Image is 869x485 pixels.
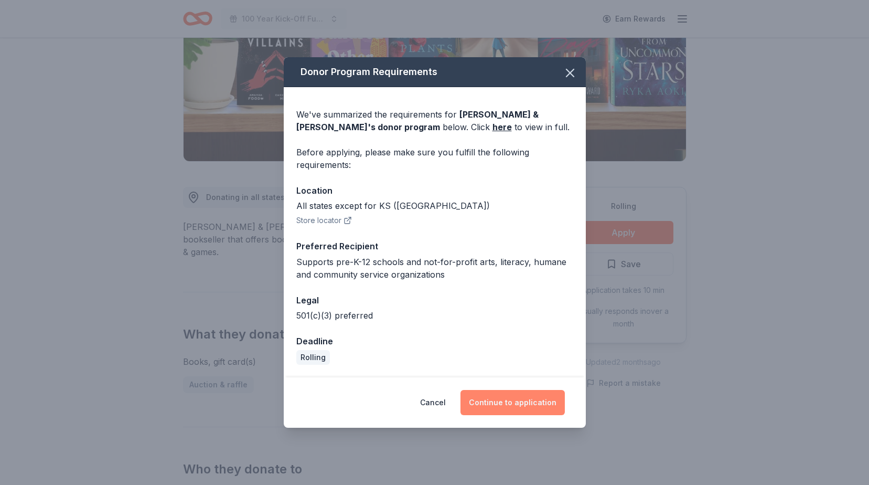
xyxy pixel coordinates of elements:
[296,256,573,281] div: Supports pre-K-12 schools and not-for-profit arts, literacy, humane and community service organiz...
[296,293,573,307] div: Legal
[296,199,573,212] div: All states except for KS ([GEOGRAPHIC_DATA])
[420,390,446,415] button: Cancel
[296,146,573,171] div: Before applying, please make sure you fulfill the following requirements:
[460,390,565,415] button: Continue to application
[296,350,330,365] div: Rolling
[296,214,352,227] button: Store locator
[296,239,573,253] div: Preferred Recipient
[492,121,512,133] a: here
[296,184,573,197] div: Location
[284,57,586,87] div: Donor Program Requirements
[296,108,573,133] div: We've summarized the requirements for below. Click to view in full.
[296,309,573,322] div: 501(c)(3) preferred
[296,334,573,348] div: Deadline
